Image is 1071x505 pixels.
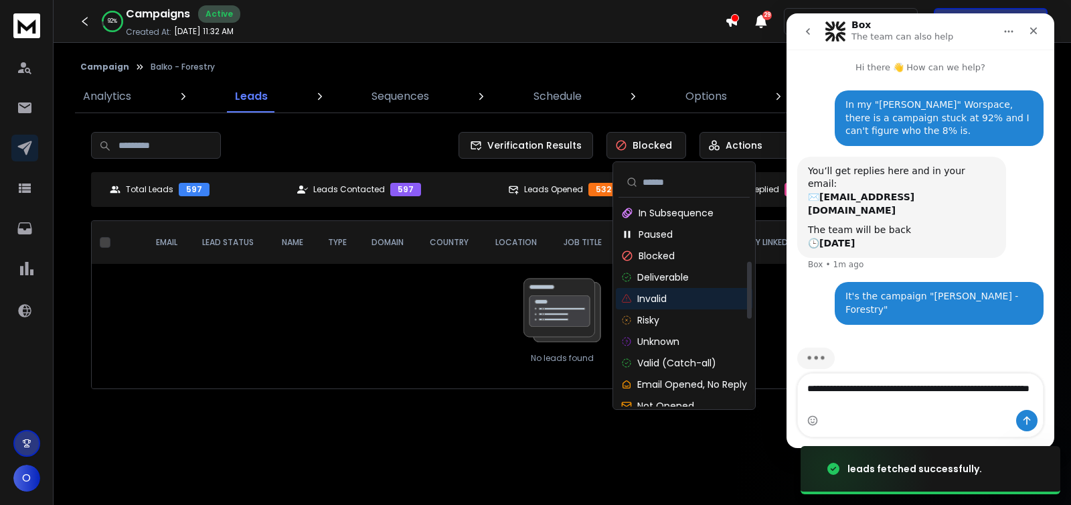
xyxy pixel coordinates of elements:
p: In Subsequence [639,206,714,220]
p: Deliverable [637,271,689,284]
button: Get Free Credits [934,8,1048,35]
p: Analytics [83,88,131,104]
a: Leads [227,80,276,113]
p: Leads Contacted [313,184,385,195]
div: Active [198,5,240,23]
div: 532 [588,183,619,196]
p: Created At: [126,27,171,38]
th: Country [419,221,485,264]
p: Email Opened, No Reply [637,378,747,391]
th: Company LinkedIn [710,221,814,264]
p: Paused [639,228,673,241]
th: NAME [271,221,317,264]
th: Job Title [553,221,618,264]
div: leads fetched successfully. [847,462,982,476]
div: 597 [179,183,210,196]
p: [DATE] 11:32 AM [174,26,234,37]
p: Not Opened [637,399,694,413]
p: Leads Opened [524,184,583,195]
p: 92 % [108,17,117,25]
iframe: Intercom live chat [787,13,1054,448]
p: Actions [726,139,762,152]
a: Options [677,80,735,113]
p: Balko - Forestry [151,62,215,72]
th: EMAIL [145,221,191,264]
a: Sequences [363,80,437,113]
p: Leads [235,88,268,104]
div: 6 [785,183,805,196]
img: logo [13,13,40,38]
span: Verification Results [482,139,582,152]
button: Verification Results [459,132,593,159]
th: Type [317,221,361,264]
a: Schedule [525,80,590,113]
p: Schedule [533,88,582,104]
p: Risky [637,313,659,327]
p: Invalid [637,292,667,305]
p: Total Leads [126,184,173,195]
th: Domain [361,221,419,264]
th: Location [485,221,553,264]
button: Campaign [80,62,129,72]
p: Unknown [637,335,679,348]
span: 29 [762,11,772,20]
button: O [13,465,40,492]
p: Options [685,88,727,104]
p: Blocked [633,139,672,152]
h1: Campaigns [126,6,190,22]
p: No leads found [531,353,594,364]
th: LEAD STATUS [191,221,270,264]
a: Analytics [75,80,139,113]
p: Valid (Catch-all) [637,356,716,370]
p: Sequences [372,88,429,104]
div: 597 [390,183,421,196]
p: Blocked [639,249,675,263]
